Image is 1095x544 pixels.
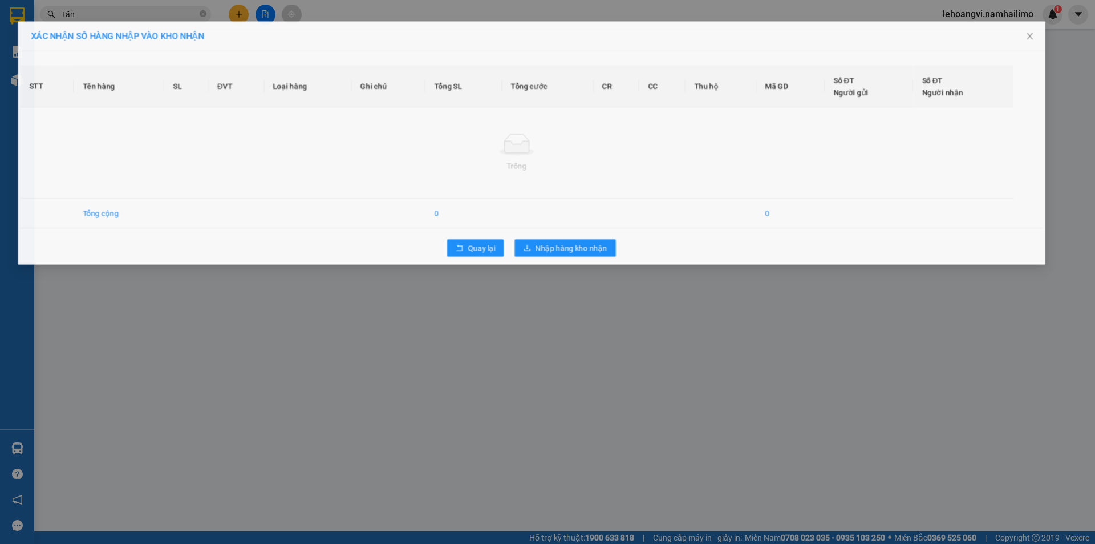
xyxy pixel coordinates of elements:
[539,239,547,248] span: download
[12,52,68,96] th: STT
[1054,6,1086,38] button: Close
[517,52,613,96] th: Tổng cước
[613,52,661,96] th: CR
[660,52,709,96] th: CC
[21,151,1043,163] div: Trống
[436,52,517,96] th: Tổng SL
[481,237,509,249] span: Quay lại
[359,52,437,96] th: Ghi chú
[1065,17,1074,26] span: close
[23,15,204,26] span: XÁC NHẬN SỐ HÀNG NHẬP VÀO KHO NHẬN
[209,52,267,96] th: ĐVT
[459,234,518,252] button: rollbackQuay lại
[957,63,979,72] span: Số ĐT
[551,237,627,249] span: Nhập hàng kho nhận
[267,52,359,96] th: Loại hàng
[709,52,783,96] th: Thu hộ
[468,239,476,248] span: rollback
[436,191,517,223] td: 0
[957,75,1000,84] span: Người nhận
[784,52,855,96] th: Mã GD
[530,234,636,252] button: downloadNhập hàng kho nhận
[68,191,163,223] td: Tổng cộng
[864,75,901,84] span: Người gửi
[163,52,209,96] th: SL
[864,63,886,72] span: Số ĐT
[68,52,163,96] th: Tên hàng
[784,191,855,223] td: 0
